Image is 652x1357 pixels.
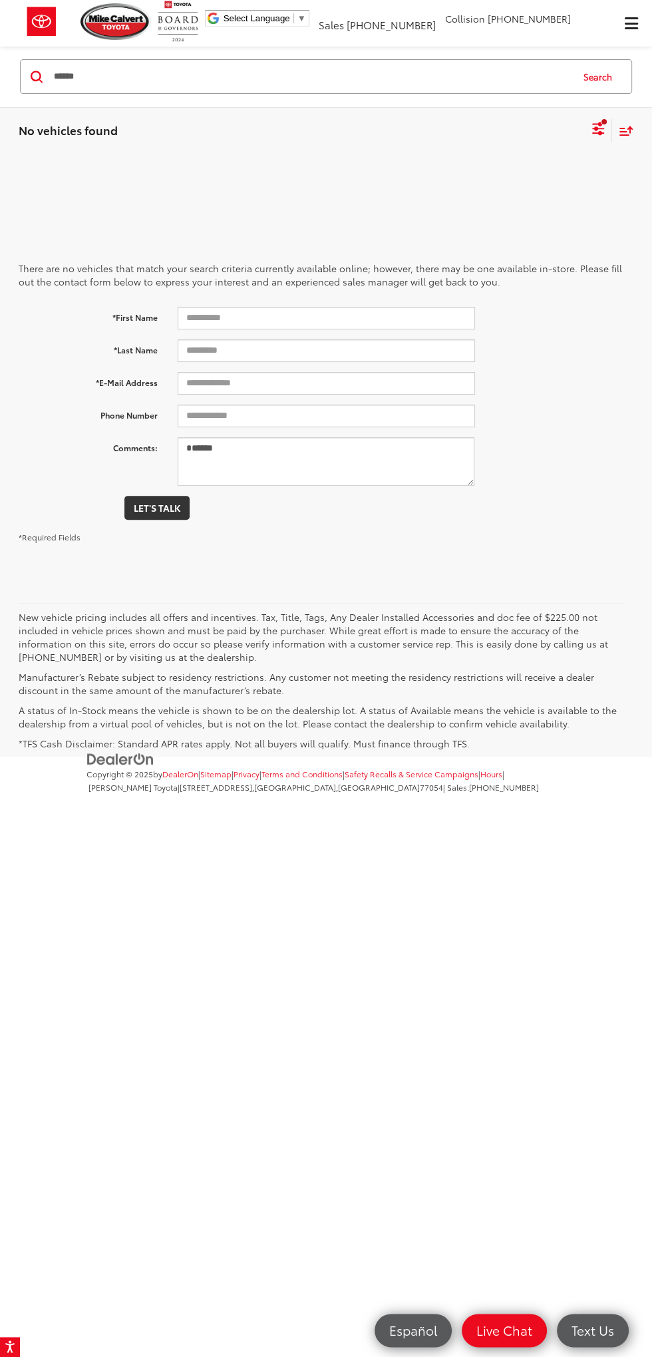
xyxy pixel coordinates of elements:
[443,781,539,793] span: | Sales:
[254,781,338,793] span: [GEOGRAPHIC_DATA],
[9,339,168,356] label: *Last Name
[319,17,344,32] span: Sales
[224,13,290,23] span: Select Language
[590,117,607,144] button: Select filters
[488,12,571,25] span: [PHONE_NUMBER]
[343,768,478,779] span: |
[198,768,232,779] span: |
[86,768,153,779] span: Copyright © 2025
[480,768,502,779] a: Hours
[19,531,81,542] small: *Required Fields
[232,768,259,779] span: |
[153,768,198,779] span: by
[420,781,443,793] span: 77054
[224,13,306,23] a: Select Language​
[297,13,306,23] span: ▼
[9,307,168,323] label: *First Name
[347,17,436,32] span: [PHONE_NUMBER]
[612,119,633,142] button: Select sort value
[19,703,623,730] p: A status of In-Stock means the vehicle is shown to be on the dealership lot. A status of Availabl...
[124,496,190,520] button: Let's Talk
[53,61,571,93] input: Search by Make, Model, or Keyword
[9,372,168,389] label: *E-Mail Address
[19,262,633,288] p: There are no vehicles that match your search criteria currently available online; however, there ...
[261,768,343,779] a: Terms and Conditions
[19,737,623,750] p: *TFS Cash Disclaimer: Standard APR rates apply. Not all buyers will qualify. Must finance through...
[19,122,118,138] span: No vehicles found
[9,437,168,454] label: Comments:
[86,752,154,767] img: DealerOn
[557,1314,629,1347] a: Text Us
[571,60,631,93] button: Search
[19,610,623,664] p: New vehicle pricing includes all offers and incentives. Tax, Title, Tags, Any Dealer Installed Ac...
[86,768,504,793] span: | [PERSON_NAME] Toyota
[81,3,151,40] img: Mike Calvert Toyota
[19,670,623,697] p: Manufacturer’s Rebate subject to residency restrictions. Any customer not meeting the residency r...
[162,768,198,779] a: DealerOn Home Page
[178,781,443,793] span: |
[9,405,168,421] label: Phone Number
[180,781,254,793] span: [STREET_ADDRESS],
[375,1314,452,1347] a: Español
[200,768,232,779] a: Sitemap
[470,1322,539,1338] span: Live Chat
[86,751,154,764] a: DealerOn
[565,1322,621,1338] span: Text Us
[478,768,502,779] span: |
[445,12,485,25] span: Collision
[462,1314,547,1347] a: Live Chat
[383,1322,444,1338] span: Español
[469,781,539,793] span: [PHONE_NUMBER]
[234,768,259,779] a: Privacy
[259,768,343,779] span: |
[345,768,478,779] a: Safety Recalls & Service Campaigns, Opens in a new tab
[338,781,420,793] span: [GEOGRAPHIC_DATA]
